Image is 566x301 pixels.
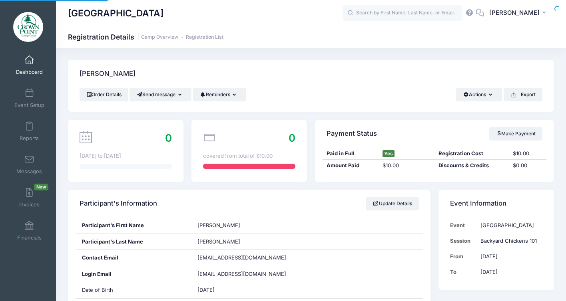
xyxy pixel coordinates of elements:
[76,234,191,250] div: Participant's Last Name
[197,222,240,228] span: [PERSON_NAME]
[10,150,48,178] a: Messages
[489,127,542,141] a: Make Payment
[323,162,379,170] div: Amount Paid
[323,150,379,158] div: Paid in Full
[366,197,419,210] a: Update Details
[19,201,40,208] span: Invoices
[197,270,297,278] span: [EMAIL_ADDRESS][DOMAIN_NAME]
[289,132,295,144] span: 0
[476,264,542,280] td: [DATE]
[197,287,215,293] span: [DATE]
[10,117,48,145] a: Reports
[34,184,48,190] span: New
[80,152,172,160] div: [DATE] to [DATE]
[10,84,48,112] a: Event Setup
[476,218,542,233] td: [GEOGRAPHIC_DATA]
[476,233,542,249] td: Backyard Chickens 101
[484,4,554,22] button: [PERSON_NAME]
[17,234,42,241] span: Financials
[343,5,462,21] input: Search by First Name, Last Name, or Email...
[450,192,506,215] h4: Event Information
[10,51,48,79] a: Dashboard
[434,150,509,158] div: Registration Cost
[14,102,44,109] span: Event Setup
[80,88,128,101] a: Order Details
[68,4,163,22] h1: [GEOGRAPHIC_DATA]
[80,192,157,215] h4: Participant's Information
[450,264,476,280] td: To
[76,266,191,282] div: Login Email
[76,218,191,234] div: Participant's First Name
[509,162,546,170] div: $0.00
[76,282,191,298] div: Date of Birth
[327,122,377,145] h4: Payment Status
[450,249,476,264] td: From
[16,69,43,75] span: Dashboard
[193,88,246,101] button: Reminders
[383,150,395,157] span: Yes
[509,150,546,158] div: $10.00
[76,250,191,266] div: Contact Email
[197,254,286,261] span: [EMAIL_ADDRESS][DOMAIN_NAME]
[10,217,48,245] a: Financials
[68,33,223,41] h1: Registration Details
[379,162,434,170] div: $10.00
[165,132,172,144] span: 0
[13,12,43,42] img: Crown Point Ecology Center
[130,88,191,101] button: Send message
[20,135,39,142] span: Reports
[186,34,223,40] a: Registration List
[456,88,502,101] button: Actions
[450,233,476,249] td: Session
[197,238,240,245] span: [PERSON_NAME]
[203,152,295,160] div: covered from total of $10.00
[141,34,178,40] a: Camp Overview
[16,168,42,175] span: Messages
[10,184,48,212] a: InvoicesNew
[489,8,540,17] span: [PERSON_NAME]
[434,162,509,170] div: Discounts & Credits
[450,218,476,233] td: Event
[80,63,136,85] h4: [PERSON_NAME]
[476,249,542,264] td: [DATE]
[504,88,542,101] button: Export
